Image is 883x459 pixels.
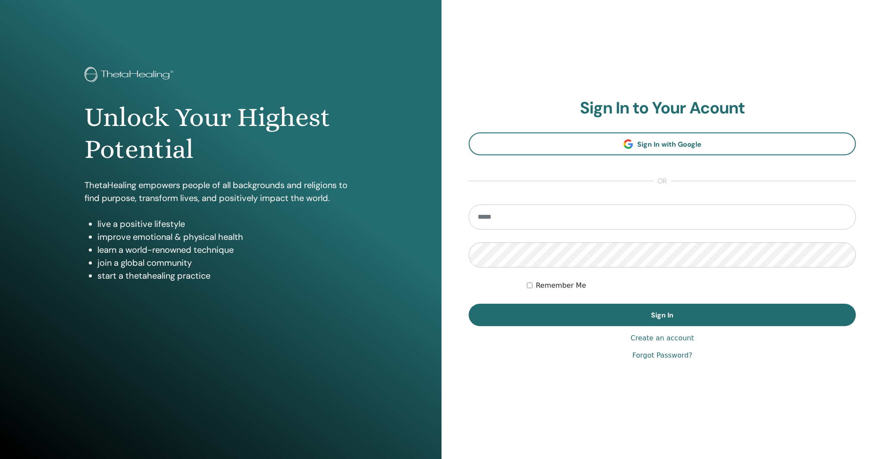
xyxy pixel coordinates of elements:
h1: Unlock Your Highest Potential [85,101,357,166]
p: ThetaHealing empowers people of all backgrounds and religions to find purpose, transform lives, a... [85,179,357,204]
li: improve emotional & physical health [97,230,357,243]
a: Forgot Password? [632,350,692,361]
li: learn a world-renowned technique [97,243,357,256]
label: Remember Me [536,280,586,291]
li: join a global community [97,256,357,269]
a: Create an account [630,333,694,343]
button: Sign In [469,304,856,326]
a: Sign In with Google [469,132,856,155]
h2: Sign In to Your Acount [469,98,856,118]
span: or [653,176,671,186]
div: Keep me authenticated indefinitely or until I manually logout [527,280,856,291]
span: Sign In with Google [637,140,701,149]
span: Sign In [651,311,673,320]
li: start a thetahealing practice [97,269,357,282]
li: live a positive lifestyle [97,217,357,230]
